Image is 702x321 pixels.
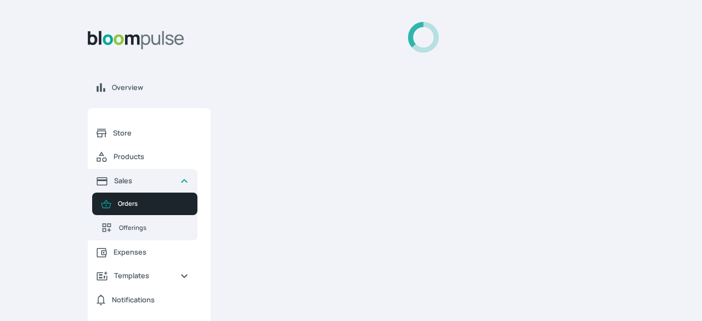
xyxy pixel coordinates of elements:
[88,121,197,145] a: Store
[114,151,189,162] span: Products
[114,271,171,281] span: Templates
[92,215,197,240] a: Offerings
[88,31,184,49] img: Bloom Logo
[88,240,197,264] a: Expenses
[92,193,197,215] a: Orders
[88,145,197,169] a: Products
[118,199,189,209] span: Orders
[88,264,197,288] a: Templates
[119,223,189,233] span: Offerings
[88,76,211,99] a: Overview
[114,247,189,257] span: Expenses
[88,22,211,308] aside: Sidebar
[88,169,197,193] a: Sales
[112,295,155,305] span: Notifications
[112,82,202,93] span: Overview
[113,128,189,138] span: Store
[114,176,171,186] span: Sales
[88,288,197,312] a: Notifications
